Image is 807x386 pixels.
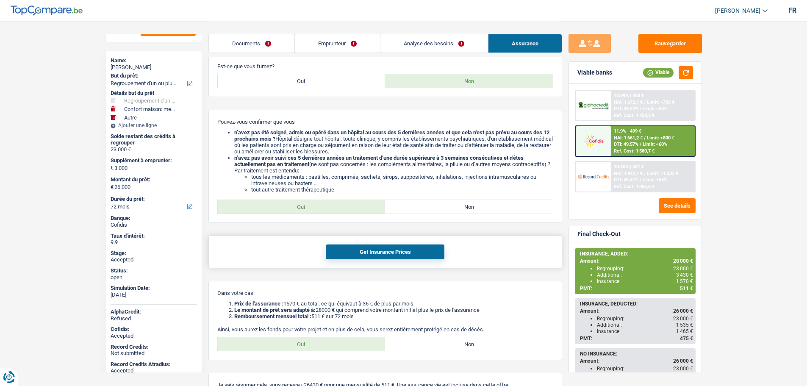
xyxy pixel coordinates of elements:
div: Name: [111,57,197,64]
div: [PERSON_NAME] [111,64,197,71]
div: Additional: [597,272,693,278]
a: [PERSON_NAME] [708,4,768,18]
img: Cofidis [578,133,609,149]
span: DTI: 49.24% [614,106,638,111]
div: Status: [111,267,197,274]
b: n’avez pas été soigné, admis ou opéré dans un hôpital au cours des 5 dernières années et que cela... [234,129,549,142]
div: Amount: [580,308,693,314]
p: Dans votre cas: [217,290,553,296]
button: See details [659,198,696,213]
div: Viable [643,68,674,77]
div: Accepted [111,333,197,339]
span: 1 570 € [676,278,693,284]
span: 23 000 € [673,266,693,272]
div: 11.9% | 499 € [614,128,641,134]
div: NO INSURANCE: [580,351,693,357]
span: Limit: <60% [643,106,667,111]
div: INSURANCE, DEDUCTED: [580,301,693,307]
div: Viable banks [577,69,612,76]
li: 1570 € au total, ce qui équivaut à 36 € de plus par mois [234,300,553,307]
div: Cofidis [111,222,197,228]
div: Ref. Cost: 1 385,6 € [614,184,654,189]
span: NAI: 1 661,2 € [614,135,643,141]
span: 1 465 € [676,328,693,334]
div: Regrouping: [597,266,693,272]
div: Ajouter une ligne [111,122,197,128]
div: Record Credits: [111,344,197,350]
span: NAI: 1 942,1 € [614,171,643,176]
div: Ref. Cost: 1 580,7 € [614,148,654,154]
div: Solde restant des crédits à regrouper [111,133,197,146]
a: Emprunteur [295,34,380,53]
div: Amount: [580,358,693,364]
li: 28000 € qui comprend votre montant initial plus le prix de l'assurance [234,307,553,313]
div: Banque: [111,215,197,222]
img: TopCompare Logo [11,6,83,16]
span: / [640,177,641,183]
span: 511 € [680,286,693,292]
label: Montant du prêt: [111,176,195,183]
span: / [640,106,641,111]
span: / [640,142,641,147]
span: 3 000 € [676,372,693,378]
div: fr [788,6,796,14]
div: Accepted [111,367,197,374]
div: Insurance: [597,278,693,284]
p: Pouvez-vous confirmer que vous [217,119,553,125]
span: Limit: >1.333 € [647,171,678,176]
div: Accepted [111,256,197,263]
div: Stage: [111,250,197,257]
span: / [644,135,646,141]
span: / [644,171,646,176]
span: Limit: <65% [643,177,667,183]
div: 10.99% | 488 € [614,93,644,98]
div: Insurance: [597,328,693,334]
div: 23.000 € [111,146,197,153]
span: Limit: >750 € [647,100,674,105]
label: Non [385,200,553,214]
img: Record Credits [578,169,609,184]
span: 1 535 € [676,322,693,328]
span: NAI: 1 672,1 € [614,100,643,105]
span: € [111,184,114,191]
div: 9.9 [111,239,197,246]
div: 10.45% | 481 € [614,164,644,169]
div: Regrouping: [597,366,693,372]
div: Final Check-Out [577,230,621,238]
span: 26 000 € [673,358,693,364]
label: Supplément à emprunter: [111,157,195,164]
div: Simulation Date: [111,285,197,292]
li: (ne sont pas concernés : les compléments alimentaires, la pilule ou d’autres moyens contraceptifs... [234,155,553,193]
span: DTI: 45.41% [614,177,638,183]
span: 23 000 € [673,366,693,372]
div: AlphaCredit: [111,308,197,315]
div: Amount: [580,258,693,264]
img: AlphaCredit [578,101,609,111]
span: € [111,164,114,171]
button: Sauvegarder [638,34,702,53]
div: Additional: [597,322,693,328]
div: Regrouping: [597,316,693,322]
li: tous les médicaments : pastilles, comprimés, sachets, sirops, suppositoires, inhalations, injecti... [251,174,553,186]
label: Oui [218,337,385,351]
label: Durée du prêt: [111,196,195,203]
span: Limit: >800 € [647,135,674,141]
label: Oui [218,200,385,214]
li: tout autre traitement thérapeutique [251,186,553,193]
b: Remboursement mensuel total : [234,313,311,319]
span: 23 000 € [673,316,693,322]
label: But du prêt: [111,72,195,79]
li: Hôpital désigne tout hôpital, toute clinique, y compris les établissements psychiatriques, d'un é... [234,129,553,155]
div: Cofidis: [111,326,197,333]
span: 28 000 € [673,258,693,264]
div: Additional: [597,372,693,378]
li: 511 € sur 72 mois [234,313,553,319]
span: 26 000 € [673,308,693,314]
b: Prix de l'assurance : [234,300,283,307]
div: Record Credits Atradius: [111,361,197,368]
div: Taux d'intérêt: [111,233,197,239]
div: PMT: [580,336,693,342]
p: Est-ce que vous fumez? [217,63,553,69]
label: Oui [218,74,385,88]
span: / [644,100,646,105]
